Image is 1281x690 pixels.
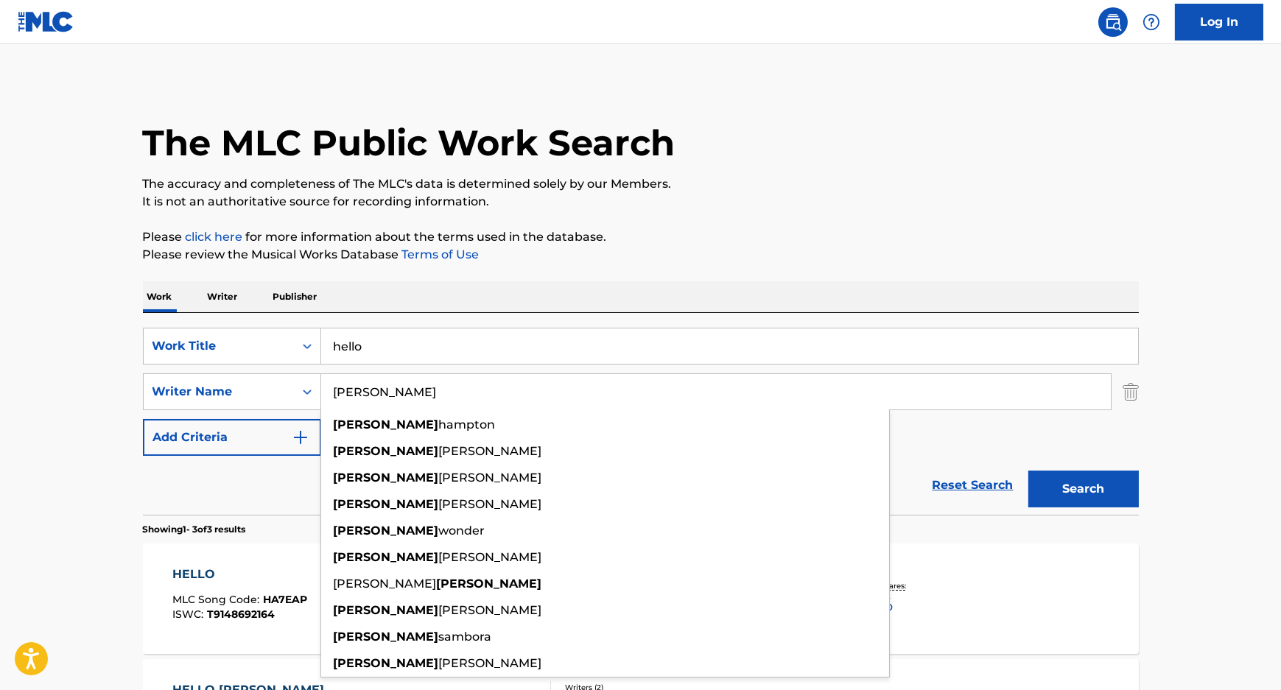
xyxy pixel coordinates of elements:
p: Showing 1 - 3 of 3 results [143,523,246,536]
span: T9148692164 [207,608,275,621]
div: Writer Name [152,383,285,401]
span: HA7EAP [263,593,307,606]
strong: [PERSON_NAME] [334,630,439,644]
a: HELLOMLC Song Code:HA7EAPISWC:T9148692164Writers (1)[PERSON_NAME])Recording Artists (3979)[PERSON... [143,543,1139,654]
a: click here [186,230,243,244]
p: The accuracy and completeness of The MLC's data is determined solely by our Members. [143,175,1139,193]
button: Search [1028,471,1139,507]
strong: [PERSON_NAME] [334,550,439,564]
img: MLC Logo [18,11,74,32]
strong: [PERSON_NAME] [437,577,542,591]
span: [PERSON_NAME] [439,497,542,511]
p: Publisher [269,281,322,312]
strong: [PERSON_NAME] [334,603,439,617]
div: Work Title [152,337,285,355]
span: [PERSON_NAME] [439,471,542,485]
h1: The MLC Public Work Search [143,121,675,165]
p: Please review the Musical Works Database [143,246,1139,264]
strong: [PERSON_NAME] [334,471,439,485]
strong: [PERSON_NAME] [334,656,439,670]
span: wonder [439,524,485,538]
p: Please for more information about the terms used in the database. [143,228,1139,246]
img: Delete Criterion [1123,373,1139,410]
a: Terms of Use [399,247,480,261]
div: HELLO [172,566,307,583]
strong: [PERSON_NAME] [334,497,439,511]
span: ISWC : [172,608,207,621]
a: Log In [1175,4,1263,41]
span: sambora [439,630,492,644]
span: [PERSON_NAME] [334,577,437,591]
p: Work [143,281,177,312]
a: Public Search [1098,7,1128,37]
form: Search Form [143,328,1139,515]
img: 9d2ae6d4665cec9f34b9.svg [292,429,309,446]
a: Reset Search [925,469,1021,501]
span: [PERSON_NAME] [439,656,542,670]
div: Help [1137,7,1166,37]
span: [PERSON_NAME] [439,550,542,564]
strong: [PERSON_NAME] [334,524,439,538]
img: help [1143,13,1160,31]
p: It is not an authoritative source for recording information. [143,193,1139,211]
p: Writer [203,281,242,312]
span: [PERSON_NAME] [439,603,542,617]
strong: [PERSON_NAME] [334,418,439,432]
strong: [PERSON_NAME] [334,444,439,458]
button: Add Criteria [143,419,321,456]
span: [PERSON_NAME] [439,444,542,458]
img: search [1104,13,1122,31]
span: hampton [439,418,496,432]
span: MLC Song Code : [172,593,263,606]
